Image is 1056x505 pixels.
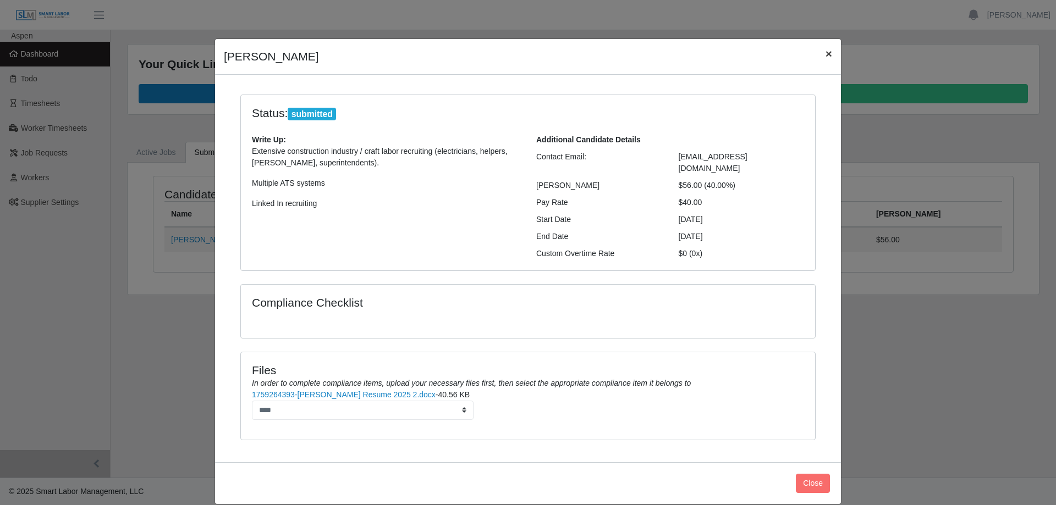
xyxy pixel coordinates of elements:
[670,197,813,208] div: $40.00
[670,214,813,225] div: [DATE]
[252,379,691,387] i: In order to complete compliance items, upload your necessary files first, then select the appropr...
[679,232,703,241] span: [DATE]
[528,180,670,191] div: [PERSON_NAME]
[670,180,813,191] div: $56.00 (40.00%)
[826,47,832,60] span: ×
[528,231,670,242] div: End Date
[288,108,336,121] span: submitted
[252,177,520,189] p: Multiple ATS systems
[224,48,319,65] h4: [PERSON_NAME]
[252,146,520,169] p: Extensive construction industry / craft labor recruiting (electricians, helpers, [PERSON_NAME], s...
[528,214,670,225] div: Start Date
[252,135,286,144] b: Write Up:
[528,248,670,259] div: Custom Overtime Rate
[528,197,670,208] div: Pay Rate
[252,198,520,209] p: Linked In recruiting
[817,39,841,68] button: Close
[252,390,436,399] a: 1759264393-[PERSON_NAME] Resume 2025 2.docx
[252,389,804,420] li: -
[252,106,662,121] h4: Status:
[438,390,470,399] span: 40.56 KB
[536,135,641,144] b: Additional Candidate Details
[252,363,804,377] h4: Files
[679,249,703,258] span: $0 (0x)
[528,151,670,174] div: Contact Email:
[679,152,747,173] span: [EMAIL_ADDRESS][DOMAIN_NAME]
[252,296,614,309] h4: Compliance Checklist
[796,474,830,493] button: Close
